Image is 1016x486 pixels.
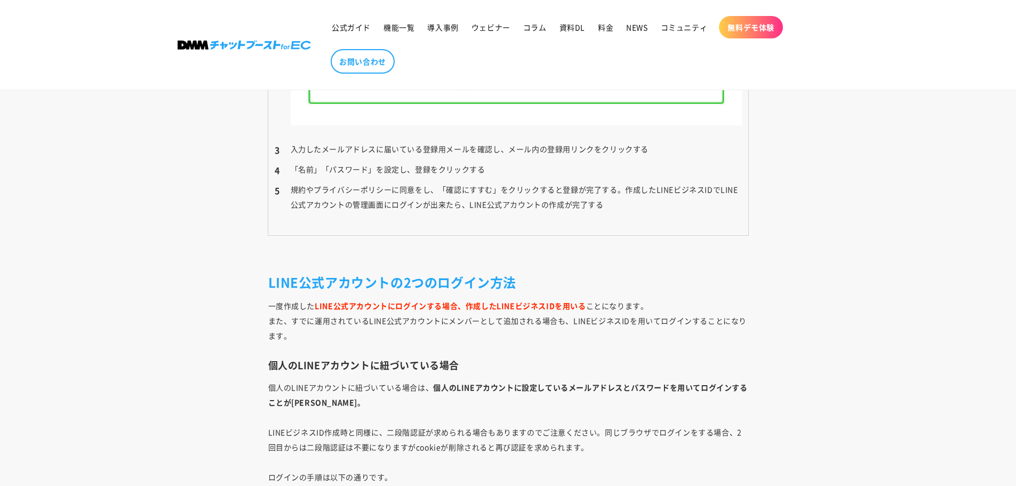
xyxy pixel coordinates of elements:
li: 規約やプライバシーポリシーに同意をし、「確認にすすむ」をクリックすると登録が完了する。作成したLINEビジネスIDでLINE公式アカウントの管理画面にログインが出来たら、LINE公式アカウントの... [275,182,742,212]
span: お問い合わせ [339,57,386,66]
a: 機能一覧 [377,16,421,38]
span: 資料DL [559,22,585,32]
p: 個人のLINEアカウントに紐づいている場合は、 LINEビジネスID作成時と同様に、二段階認証が求められる場合もありますのでご注意ください。同じブラウザでログインをする場合、2回目からは二段階認... [268,380,748,484]
h2: LINE公式アカウントの2つのログイン方法 [268,274,748,290]
a: 料金 [591,16,620,38]
li: 入力したメールアドレスに届いている登録用メールを確認し、メール内の登録用リンクをクリックする [275,141,742,156]
span: 機能一覧 [383,22,414,32]
a: ウェビナー [465,16,517,38]
span: コラム [523,22,547,32]
span: 導入事例 [427,22,458,32]
span: コミュニティ [661,22,708,32]
a: コミュニティ [654,16,714,38]
a: お問い合わせ [331,49,395,74]
a: 導入事例 [421,16,465,38]
li: 「名前」「パスワード」を設定し、登録をクリックする [275,162,742,177]
span: ウェビナー [471,22,510,32]
span: NEWS [626,22,647,32]
a: コラム [517,16,553,38]
p: 一度作成した ことになります。 また、すでに運用されているLINE公式アカウントにメンバーとして追加される場合も、LINEビジネスIDを用いてログインすることになります。 [268,298,748,343]
span: 無料デモ体験 [727,22,774,32]
h3: 個人のLINEアカウントに紐づいている場合 [268,359,748,371]
img: 株式会社DMM Boost [178,41,311,50]
span: 公式ガイド [332,22,371,32]
a: 公式ガイド [325,16,377,38]
strong: 個人のLINEアカウントに設定しているメールアドレスとパスワードを用いてログインすることが[PERSON_NAME]。 [268,382,748,408]
a: 資料DL [553,16,591,38]
strong: LINE公式アカウントにログインする場合、作成したLINEビジネスIDを用いる [315,300,586,311]
span: 料金 [598,22,613,32]
a: NEWS [620,16,654,38]
a: 無料デモ体験 [719,16,783,38]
